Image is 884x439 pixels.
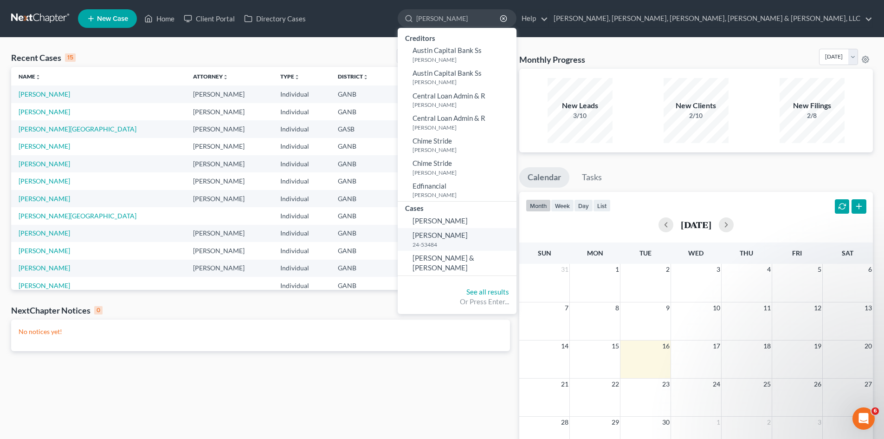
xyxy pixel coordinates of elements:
td: Individual [273,190,330,207]
span: 27 [864,379,873,390]
td: Individual [273,85,330,103]
span: 2 [766,417,772,428]
td: Individual [273,277,330,294]
a: Tasks [574,167,610,188]
td: 7 [390,242,452,259]
td: [PERSON_NAME] [186,242,273,259]
span: [PERSON_NAME] [413,216,468,225]
td: GANB [330,225,390,242]
span: Fri [792,249,802,257]
span: [PERSON_NAME] [413,231,468,239]
span: 4 [766,264,772,275]
div: 15 [65,53,76,62]
td: Individual [273,207,330,224]
div: 2/8 [780,111,845,120]
td: [PERSON_NAME] [186,260,273,277]
div: 2/10 [664,111,729,120]
span: 7 [564,302,569,314]
a: [PERSON_NAME] [19,108,70,116]
span: 1 [614,264,620,275]
span: 28 [560,417,569,428]
span: 3 [716,264,721,275]
button: day [574,199,593,212]
a: [PERSON_NAME] [19,264,70,272]
a: Home [140,10,179,27]
a: Edfinancial[PERSON_NAME] [398,179,516,202]
span: 25 [762,379,772,390]
td: 7 [390,103,452,120]
a: [PERSON_NAME]24-53484 [398,228,516,251]
td: 7 [390,225,452,242]
a: Directory Cases [239,10,310,27]
span: 18 [762,341,772,352]
span: Chime Stride [413,137,452,145]
a: [PERSON_NAME][GEOGRAPHIC_DATA] [19,212,136,220]
a: [PERSON_NAME] [19,195,70,203]
div: 0 [94,306,103,315]
span: Chime Stride [413,159,452,167]
td: GANB [330,85,390,103]
td: Individual [273,242,330,259]
td: [PERSON_NAME] [186,85,273,103]
td: GANB [330,277,390,294]
td: GANB [330,103,390,120]
span: 15 [611,341,620,352]
a: Central Loan Admin & R[PERSON_NAME] [398,111,516,134]
span: Tue [639,249,652,257]
a: Attorneyunfold_more [193,73,228,80]
iframe: Intercom live chat [852,407,875,430]
span: 10 [712,302,721,314]
a: [PERSON_NAME] [19,229,70,237]
div: NextChapter Notices [11,305,103,316]
span: 16 [661,341,671,352]
span: 9 [665,302,671,314]
td: GANB [330,155,390,172]
td: Individual [273,103,330,120]
span: 23 [661,379,671,390]
div: Cases [398,202,516,213]
td: 7 [390,172,452,190]
a: Districtunfold_more [338,73,368,80]
td: 7 [390,260,452,277]
span: Sun [538,249,551,257]
span: 2 [665,264,671,275]
td: 7 [390,138,452,155]
small: [PERSON_NAME] [413,124,514,131]
td: 7 [390,277,452,294]
a: Typeunfold_more [280,73,300,80]
td: GANB [330,138,390,155]
td: GASB [330,120,390,138]
td: Individual [273,120,330,138]
a: [PERSON_NAME] [398,214,516,228]
a: Austin Capital Bank Ss[PERSON_NAME] [398,66,516,89]
span: 13 [864,302,873,314]
div: Or Press Enter... [405,297,509,307]
td: [PERSON_NAME] [186,190,273,207]
span: 6 [871,407,879,415]
span: Wed [688,249,703,257]
h2: [DATE] [681,220,711,229]
span: [PERSON_NAME] & [PERSON_NAME] [413,254,474,272]
a: Help [517,10,548,27]
span: Austin Capital Bank Ss [413,46,482,54]
span: Sat [842,249,853,257]
small: [PERSON_NAME] [413,169,514,177]
a: [PERSON_NAME] [19,90,70,98]
span: Thu [740,249,753,257]
a: Chime Stride[PERSON_NAME] [398,156,516,179]
a: [PERSON_NAME] [19,282,70,289]
td: Individual [273,172,330,190]
small: [PERSON_NAME] [413,146,514,154]
a: [PERSON_NAME][GEOGRAPHIC_DATA] [19,125,136,133]
td: [PERSON_NAME] [186,138,273,155]
p: No notices yet! [19,327,503,336]
td: GANB [330,190,390,207]
td: Individual [273,225,330,242]
span: 17 [712,341,721,352]
small: [PERSON_NAME] [413,101,514,109]
span: Edfinancial [413,182,446,190]
a: Nameunfold_more [19,73,41,80]
td: GANB [330,207,390,224]
td: 7 [390,85,452,103]
td: GANB [330,260,390,277]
